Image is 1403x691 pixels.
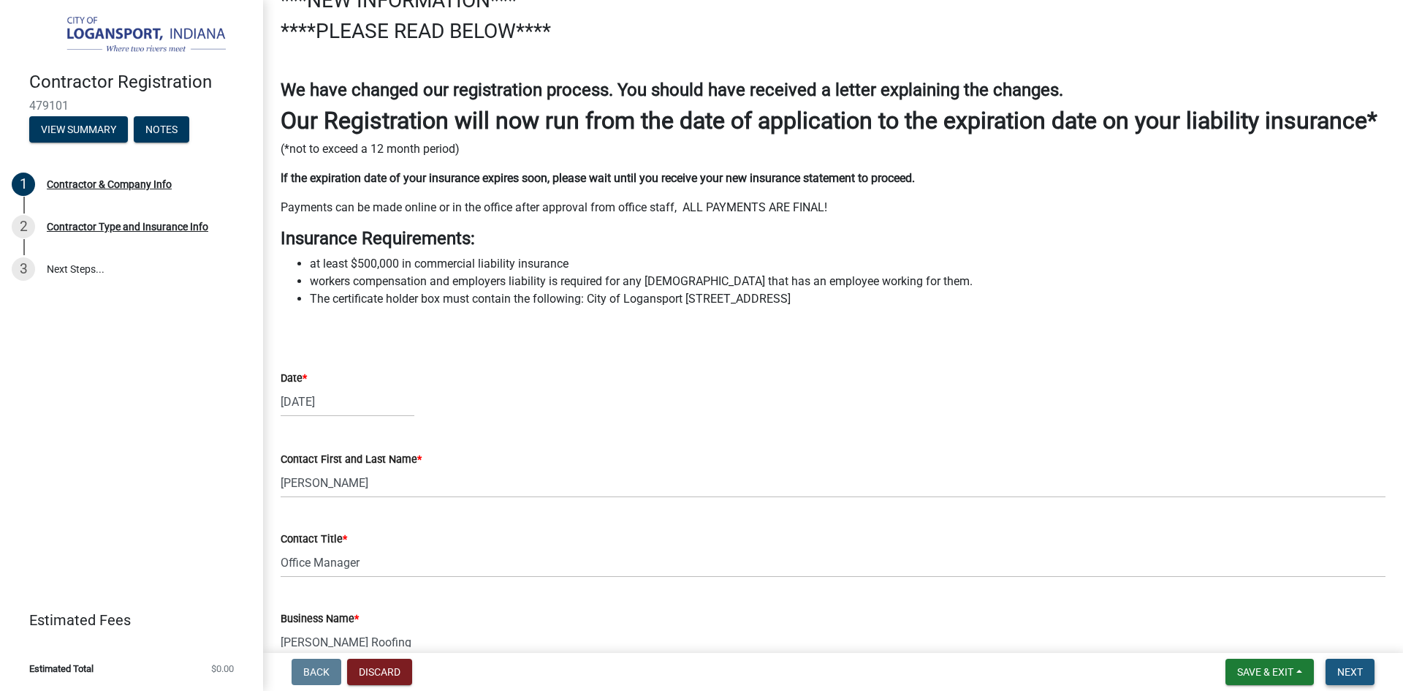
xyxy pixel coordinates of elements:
[1237,666,1293,678] span: Save & Exit
[47,179,172,189] div: Contractor & Company Info
[12,215,35,238] div: 2
[310,290,1385,308] li: The certificate holder box must contain the following: City of Logansport [STREET_ADDRESS]
[281,228,475,249] strong: Insurance Requirements:
[281,80,1063,100] strong: We have changed our registration process. You should have received a letter explaining the changes.
[281,171,915,185] strong: If the expiration date of your insurance expires soon, please wait until you receive your new ins...
[1225,659,1314,685] button: Save & Exit
[134,124,189,136] wm-modal-confirm: Notes
[134,116,189,143] button: Notes
[211,664,234,673] span: $0.00
[281,535,347,545] label: Contact Title
[29,124,128,136] wm-modal-confirm: Summary
[281,387,414,417] input: mm/dd/yyyy
[310,255,1385,273] li: at least $500,000 in commercial liability insurance
[303,666,330,678] span: Back
[12,257,35,281] div: 3
[292,659,341,685] button: Back
[29,99,234,113] span: 479101
[1326,659,1375,685] button: Next
[281,199,1385,216] p: Payments can be made online or in the office after approval from office staff, ALL PAYMENTS ARE F...
[29,664,94,673] span: Estimated Total
[29,116,128,143] button: View Summary
[12,173,35,196] div: 1
[281,107,1377,135] strong: Our Registration will now run from the date of application to the expiration date on your liabili...
[281,140,1385,158] p: (*not to exceed a 12 month period)
[29,72,251,93] h4: Contractor Registration
[1337,666,1363,678] span: Next
[310,273,1385,290] li: workers compensation and employers liability is required for any [DEMOGRAPHIC_DATA] that has an e...
[12,605,240,635] a: Estimated Fees
[347,659,412,685] button: Discard
[47,222,208,232] div: Contractor Type and Insurance Info
[281,374,307,384] label: Date
[281,455,422,465] label: Contact First and Last Name
[29,15,240,56] img: City of Logansport, Indiana
[281,614,359,624] label: Business Name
